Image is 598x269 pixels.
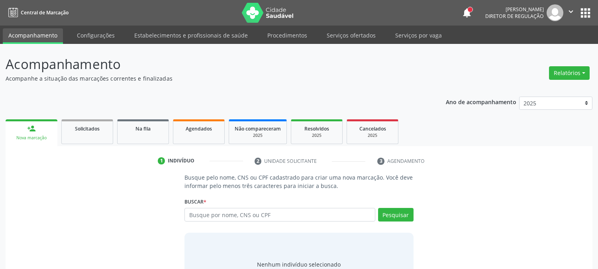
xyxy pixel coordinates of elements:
a: Serviços ofertados [321,28,381,42]
i:  [567,7,575,16]
span: Resolvidos [304,125,329,132]
span: Não compareceram [235,125,281,132]
p: Acompanhamento [6,54,416,74]
a: Procedimentos [262,28,313,42]
span: Central de Marcação [21,9,69,16]
div: 2025 [297,133,337,138]
button: notifications [461,7,473,18]
div: 2025 [235,133,281,138]
p: Acompanhe a situação das marcações correntes e finalizadas [6,74,416,83]
span: Diretor de regulação [485,13,544,20]
input: Busque por nome, CNS ou CPF [184,208,375,222]
button: apps [578,6,592,20]
span: Agendados [186,125,212,132]
div: person_add [27,124,36,133]
a: Estabelecimentos e profissionais de saúde [129,28,253,42]
a: Serviços por vaga [390,28,447,42]
div: 2025 [353,133,392,138]
button: Relatórios [549,66,590,80]
p: Busque pelo nome, CNS ou CPF cadastrado para criar uma nova marcação. Você deve informar pelo men... [184,173,413,190]
a: Acompanhamento [3,28,63,44]
div: 1 [158,157,165,164]
a: Central de Marcação [6,6,69,19]
button: Pesquisar [378,208,414,222]
div: Nenhum indivíduo selecionado [257,260,341,269]
div: Indivíduo [168,157,194,164]
span: Cancelados [359,125,386,132]
a: Configurações [71,28,120,42]
span: Na fila [135,125,151,132]
label: Buscar [184,196,206,208]
img: img [547,4,563,21]
span: Solicitados [75,125,100,132]
div: Nova marcação [11,135,52,141]
p: Ano de acompanhamento [446,97,516,107]
button:  [563,4,578,21]
div: [PERSON_NAME] [485,6,544,13]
